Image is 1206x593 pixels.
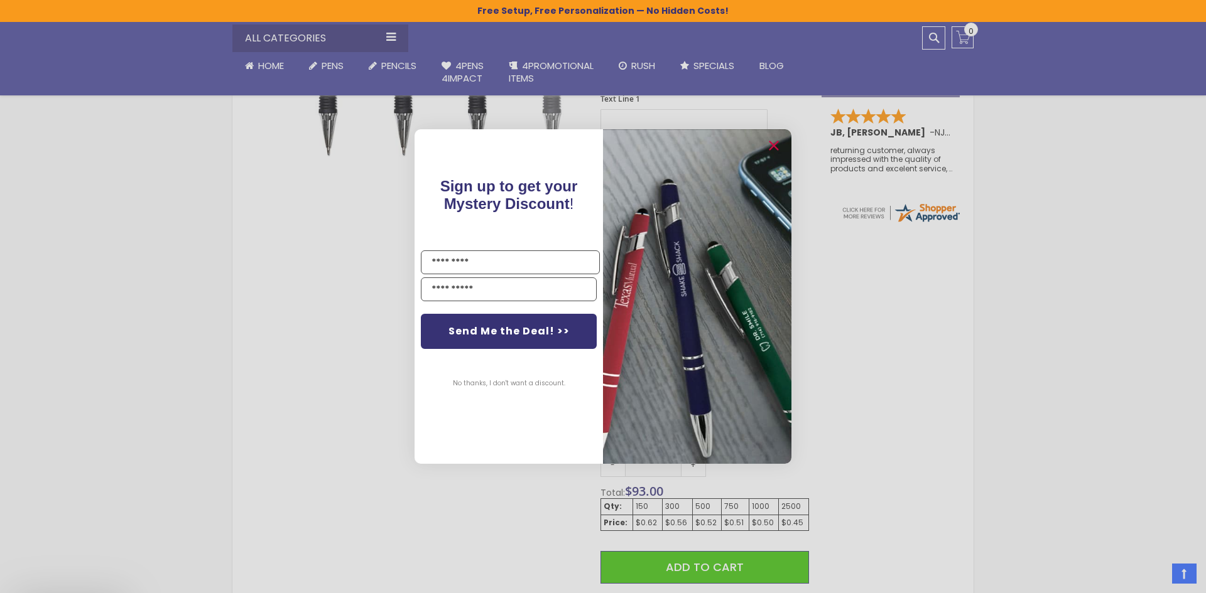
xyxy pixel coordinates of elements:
[764,136,784,156] button: Close dialog
[421,314,597,349] button: Send Me the Deal! >>
[440,178,578,212] span: Sign up to get your Mystery Discount
[447,368,572,399] button: No thanks, I don't want a discount.
[440,178,578,212] span: !
[603,129,791,464] img: pop-up-image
